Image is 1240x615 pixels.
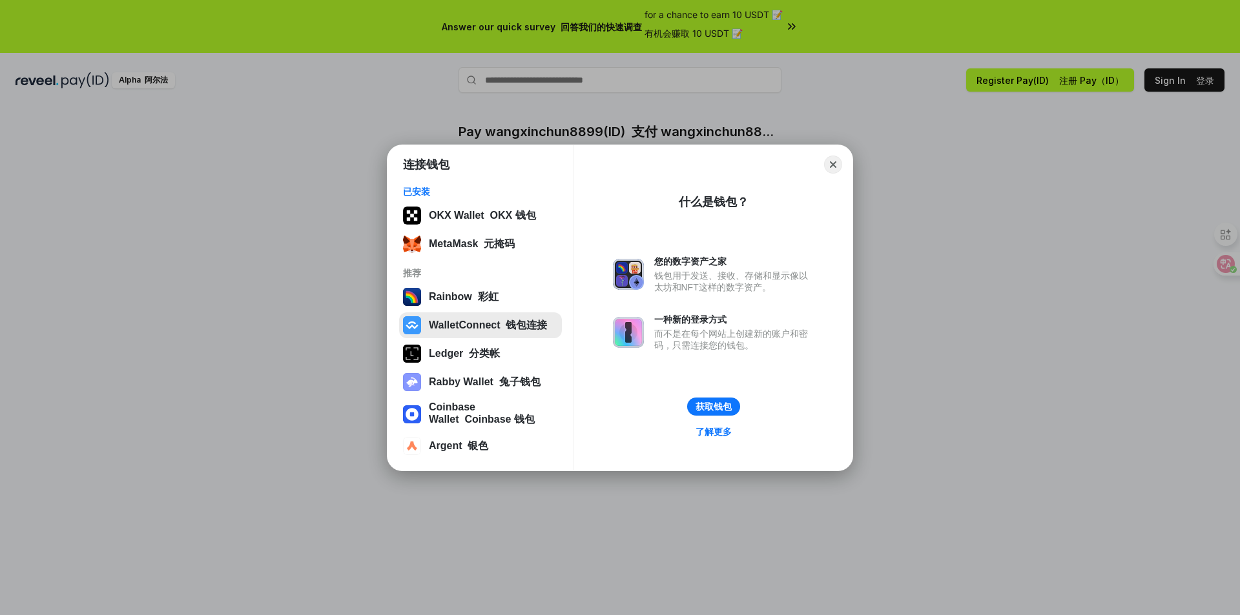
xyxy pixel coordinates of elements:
[403,157,449,172] h1: 连接钱包
[506,319,547,330] font: 钱包连接
[403,288,421,306] img: svg+xml,%3Csvg%20width%3D%22120%22%20height%3D%22120%22%20viewBox%3D%220%200%20120%20120%22%20fil...
[403,437,421,455] img: svg+xml,%3Csvg%20width%3D%2228%22%20height%3D%2228%22%20viewBox%3D%220%200%2028%2028%22%20fill%3D...
[654,314,814,325] div: 一种新的登录方式
[429,401,558,427] div: Coinbase Wallet
[399,433,562,459] button: Argent 银色
[824,156,842,174] button: Close
[403,405,421,423] img: svg+xml,%3Csvg%20width%3D%2228%22%20height%3D%2228%22%20viewBox%3D%220%200%2028%2028%22%20fill%3D...
[687,398,740,416] button: 获取钱包
[613,259,644,290] img: svg+xml,%3Csvg%20xmlns%3D%22http%3A%2F%2Fwww.w3.org%2F2000%2Fsvg%22%20fill%3D%22none%22%20viewBox...
[499,376,541,387] font: 兔子钱包
[403,373,421,391] img: svg+xml,%3Csvg%20xmlns%3D%22http%3A%2F%2Fwww.w3.org%2F2000%2Fsvg%22%20fill%3D%22none%22%20viewBox...
[399,312,562,338] button: WalletConnect 钱包连接
[469,347,500,358] font: 分类帐
[679,194,749,210] div: 什么是钱包？
[429,375,541,388] div: Rabby Wallet
[478,290,499,301] font: 彩虹
[654,328,814,351] div: 而不是在每个网站上创建新的账户和密码，只需连接您的钱包。
[464,414,534,425] font: Coinbase 钱包
[696,426,732,438] div: 了解更多
[403,235,421,253] img: svg+xml;base64,PHN2ZyB3aWR0aD0iMzUiIGhlaWdodD0iMzQiIHZpZXdCb3g9IjAgMCAzNSAzNCIgZmlsbD0ibm9uZSIgeG...
[403,186,558,197] div: 已安装
[429,347,500,360] div: Ledger
[468,439,488,450] font: 银色
[399,231,562,257] button: MetaMask 元掩码
[429,318,547,332] div: WalletConnect
[429,290,499,303] div: Rainbow
[399,203,562,228] button: OKX Wallet OKX 钱包
[399,398,562,430] button: Coinbase Wallet Coinbase 钱包
[429,237,515,250] div: MetaMask
[696,401,732,412] div: 获取钱包
[403,207,421,225] img: 5VZ71FV6L7PA3gg3tXrdQ+DgLhC+75Wq3no69P3MC0NFQpx2lL04Ql9gHK1bRDjsSBIvScBnDTk1WrlGIZBorIDEYJj+rhdgn...
[399,284,562,310] button: Rainbow 彩虹
[399,369,562,395] button: Rabby Wallet 兔子钱包
[403,316,421,334] img: svg+xml,%3Csvg%20width%3D%2228%22%20height%3D%2228%22%20viewBox%3D%220%200%2028%2028%22%20fill%3D...
[654,270,814,293] div: 钱包用于发送、接收、存储和显示像以太坊和NFT这样的数字资产。
[484,237,515,248] font: 元掩码
[403,267,558,279] div: 推荐
[654,256,814,267] div: 您的数字资产之家
[429,208,536,222] div: OKX Wallet
[688,423,739,440] a: 了解更多
[613,317,644,348] img: svg+xml,%3Csvg%20xmlns%3D%22http%3A%2F%2Fwww.w3.org%2F2000%2Fsvg%22%20fill%3D%22none%22%20viewBox...
[490,209,536,220] font: OKX 钱包
[399,341,562,367] button: Ledger 分类帐
[429,439,488,452] div: Argent
[403,345,421,363] img: svg+xml,%3Csvg%20xmlns%3D%22http%3A%2F%2Fwww.w3.org%2F2000%2Fsvg%22%20width%3D%2228%22%20height%3...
